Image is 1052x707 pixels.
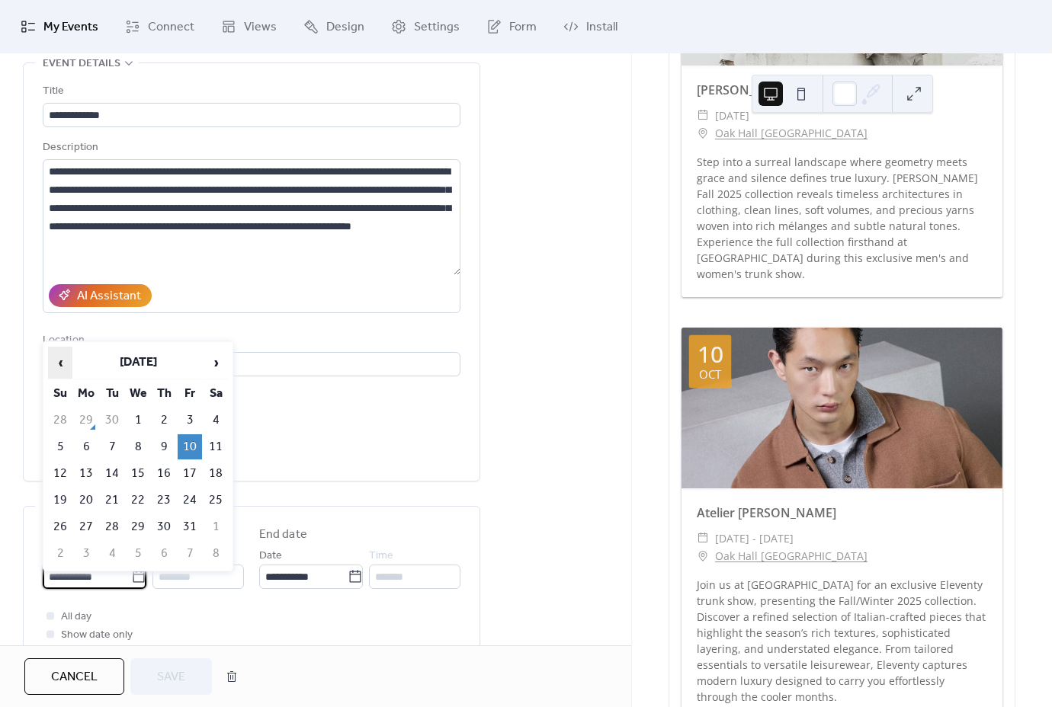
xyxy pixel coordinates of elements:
[48,434,72,459] td: 5
[126,434,150,459] td: 8
[43,139,457,157] div: Description
[74,541,98,566] td: 3
[697,529,709,548] div: ​
[100,434,124,459] td: 7
[204,488,228,513] td: 25
[586,18,617,37] span: Install
[152,488,176,513] td: 23
[43,331,457,350] div: Location
[126,381,150,406] th: We
[697,547,709,565] div: ​
[48,514,72,539] td: 26
[48,461,72,486] td: 12
[126,514,150,539] td: 29
[204,434,228,459] td: 11
[369,547,393,565] span: Time
[48,488,72,513] td: 19
[152,434,176,459] td: 9
[204,408,228,433] td: 4
[74,381,98,406] th: Mo
[43,82,457,101] div: Title
[204,347,227,378] span: ›
[74,488,98,513] td: 20
[126,488,150,513] td: 22
[414,18,460,37] span: Settings
[204,514,228,539] td: 1
[9,6,110,47] a: My Events
[100,408,124,433] td: 30
[210,6,288,47] a: Views
[100,461,124,486] td: 14
[509,18,537,37] span: Form
[697,124,709,142] div: ​
[49,347,72,378] span: ‹
[48,541,72,566] td: 2
[152,514,176,539] td: 30
[114,6,206,47] a: Connect
[682,154,1002,282] div: Step into a surreal landscape where geometry meets grace and silence defines true luxury. [PERSON...
[715,529,794,548] span: [DATE] - [DATE]
[204,381,228,406] th: Sa
[259,547,282,565] span: Date
[715,124,868,142] a: Oak Hall [GEOGRAPHIC_DATA]
[61,608,91,626] span: All day
[178,541,202,566] td: 7
[552,6,629,47] a: Install
[100,514,124,539] td: 28
[178,408,202,433] td: 3
[178,514,202,539] td: 31
[43,55,120,73] span: Event details
[380,6,471,47] a: Settings
[48,408,72,433] td: 28
[152,541,176,566] td: 6
[74,461,98,486] td: 13
[715,107,749,125] span: [DATE]
[178,461,202,486] td: 17
[152,461,176,486] td: 16
[74,408,98,433] td: 29
[204,541,228,566] td: 8
[61,626,133,645] span: Show date only
[51,668,98,686] span: Cancel
[292,6,376,47] a: Design
[126,461,150,486] td: 15
[697,107,709,125] div: ​
[152,381,176,406] th: Th
[74,514,98,539] td: 27
[148,18,194,37] span: Connect
[77,287,141,306] div: AI Assistant
[126,408,150,433] td: 1
[24,658,124,695] button: Cancel
[61,645,127,663] span: Hide end time
[74,434,98,459] td: 6
[475,6,548,47] a: Form
[682,577,1002,705] div: Join us at [GEOGRAPHIC_DATA] for an exclusive Eleventy trunk show, presenting the Fall/Winter 202...
[48,381,72,406] th: Su
[178,434,202,459] td: 10
[74,347,202,379] th: [DATE]
[699,369,721,380] div: Oct
[326,18,364,37] span: Design
[698,343,723,366] div: 10
[49,284,152,307] button: AI Assistant
[682,81,1002,99] div: [PERSON_NAME]
[244,18,277,37] span: Views
[178,488,202,513] td: 24
[100,541,124,566] td: 4
[178,381,202,406] th: Fr
[43,18,98,37] span: My Events
[715,547,868,565] a: Oak Hall [GEOGRAPHIC_DATA]
[100,381,124,406] th: Tu
[204,461,228,486] td: 18
[682,504,1002,522] div: Atelier [PERSON_NAME]
[126,541,150,566] td: 5
[152,408,176,433] td: 2
[259,526,307,544] div: End date
[100,488,124,513] td: 21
